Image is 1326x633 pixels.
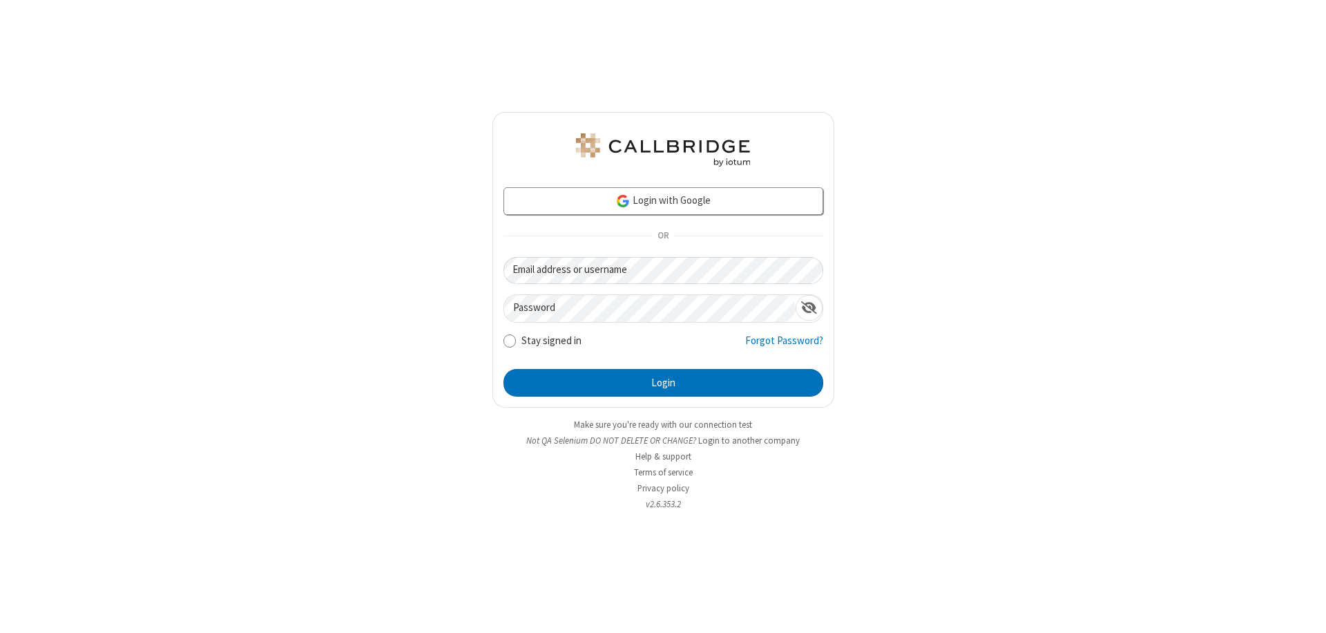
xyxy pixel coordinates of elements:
li: Not QA Selenium DO NOT DELETE OR CHANGE? [492,434,834,447]
a: Terms of service [634,466,693,478]
span: OR [652,227,674,246]
label: Stay signed in [521,333,582,349]
button: Login [503,369,823,397]
a: Login with Google [503,187,823,215]
a: Help & support [635,451,691,462]
button: Login to another company [698,434,800,447]
img: google-icon.png [615,193,631,209]
input: Email address or username [503,257,823,284]
li: v2.6.353.2 [492,498,834,511]
img: QA Selenium DO NOT DELETE OR CHANGE [573,133,753,167]
a: Make sure you're ready with our connection test [574,419,752,431]
a: Privacy policy [637,482,689,494]
input: Password [504,295,796,322]
div: Show password [796,295,823,321]
a: Forgot Password? [745,333,823,359]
